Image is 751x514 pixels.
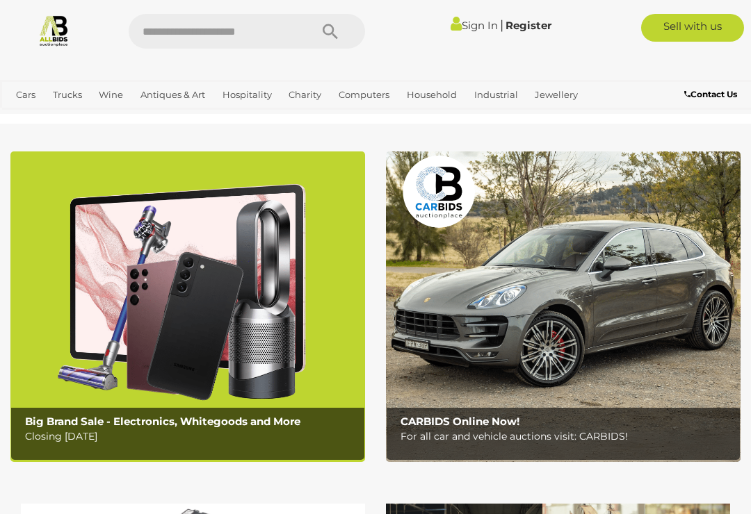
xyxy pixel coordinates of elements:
b: Big Brand Sale - Electronics, Whitegoods and More [25,415,300,428]
a: Computers [333,83,395,106]
a: Sell with us [641,14,745,42]
button: Search [296,14,365,49]
a: Contact Us [684,87,741,102]
a: Jewellery [529,83,583,106]
img: Big Brand Sale - Electronics, Whitegoods and More [10,151,365,462]
a: Sports [54,106,94,129]
span: | [500,17,503,33]
p: For all car and vehicle auctions visit: CARBIDS! [401,428,733,445]
a: Register [506,19,551,32]
a: Cars [10,83,41,106]
b: CARBIDS Online Now! [401,415,519,428]
a: CARBIDS Online Now! CARBIDS Online Now! For all car and vehicle auctions visit: CARBIDS! [386,151,741,462]
a: Charity [283,83,327,106]
a: Trucks [47,83,88,106]
b: Contact Us [684,89,737,99]
a: Industrial [469,83,524,106]
a: Antiques & Art [135,83,211,106]
a: Office [10,106,48,129]
a: Hospitality [217,83,277,106]
a: Household [401,83,462,106]
a: Sign In [451,19,498,32]
img: CARBIDS Online Now! [386,151,741,462]
a: [GEOGRAPHIC_DATA] [99,106,209,129]
img: Allbids.com.au [38,14,70,47]
p: Closing [DATE] [25,428,357,445]
a: Wine [93,83,129,106]
a: Big Brand Sale - Electronics, Whitegoods and More Big Brand Sale - Electronics, Whitegoods and Mo... [10,151,365,462]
